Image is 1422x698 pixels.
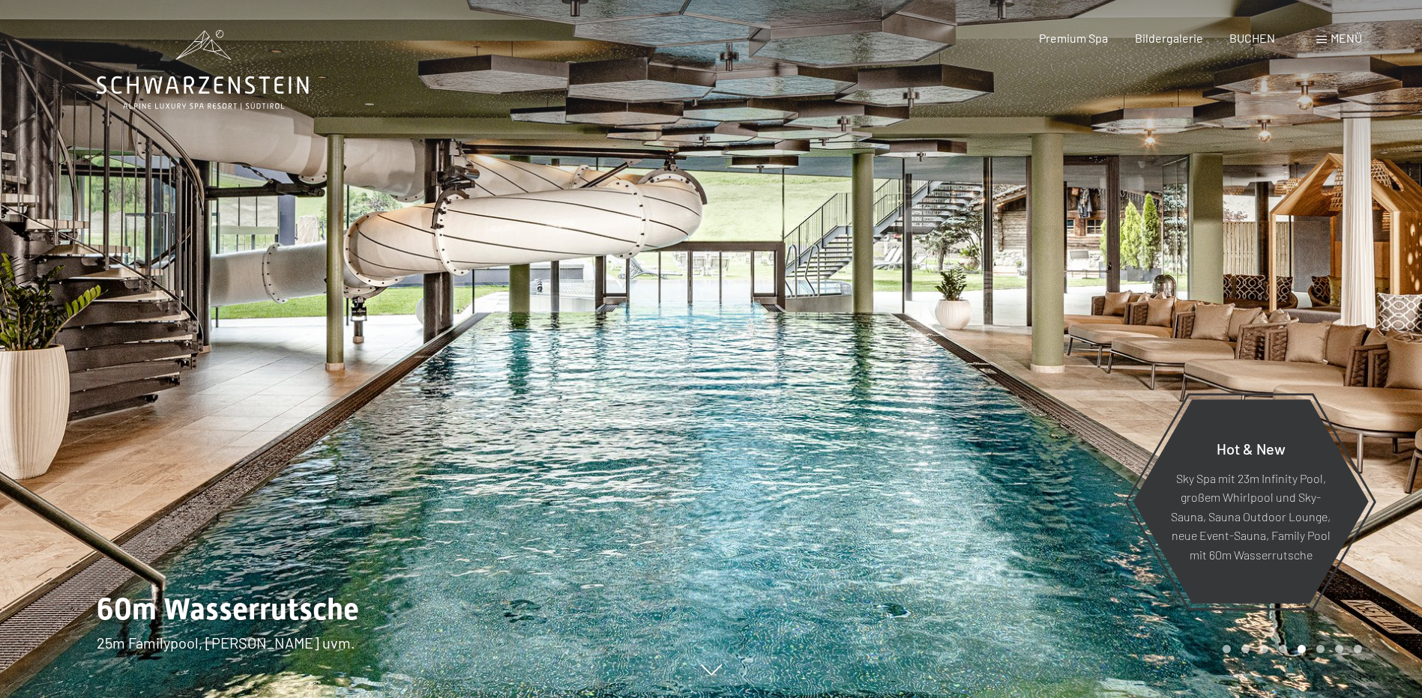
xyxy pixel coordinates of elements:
[1335,645,1343,653] div: Carousel Page 7
[1279,645,1287,653] div: Carousel Page 4
[1229,31,1275,45] a: BUCHEN
[1132,398,1370,604] a: Hot & New Sky Spa mit 23m Infinity Pool, großem Whirlpool und Sky-Sauna, Sauna Outdoor Lounge, ne...
[1217,439,1286,457] span: Hot & New
[1298,645,1306,653] div: Carousel Page 5 (Current Slide)
[1135,31,1203,45] a: Bildergalerie
[1241,645,1250,653] div: Carousel Page 2
[1217,645,1362,653] div: Carousel Pagination
[1331,31,1362,45] span: Menü
[1169,468,1332,564] p: Sky Spa mit 23m Infinity Pool, großem Whirlpool und Sky-Sauna, Sauna Outdoor Lounge, neue Event-S...
[1316,645,1325,653] div: Carousel Page 6
[1354,645,1362,653] div: Carousel Page 8
[1260,645,1268,653] div: Carousel Page 3
[1039,31,1108,45] a: Premium Spa
[1223,645,1231,653] div: Carousel Page 1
